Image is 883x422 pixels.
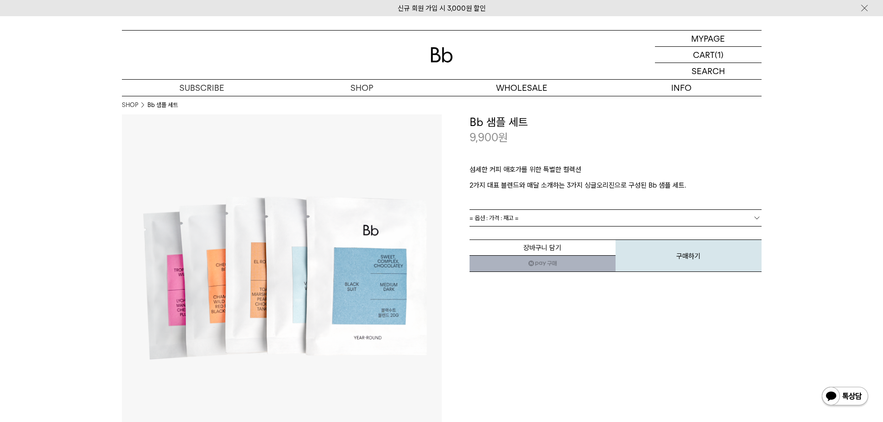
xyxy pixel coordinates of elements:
p: 2가지 대표 블렌드와 매달 소개하는 3가지 싱글오리진으로 구성된 Bb 샘플 세트. [470,180,762,191]
a: 신규 회원 가입 시 3,000원 할인 [398,4,486,13]
img: 로고 [431,47,453,63]
a: SHOP [122,101,138,110]
button: 장바구니 담기 [470,239,616,256]
li: Bb 샘플 세트 [147,101,178,110]
span: = 옵션 : 가격 : 재고 = [470,210,519,226]
p: WHOLESALE [442,80,602,96]
a: CART (1) [655,47,762,63]
img: 카카오톡 채널 1:1 채팅 버튼 [821,386,869,408]
p: 섬세한 커피 애호가를 위한 특별한 컬렉션 [470,164,762,180]
p: INFO [602,80,762,96]
button: 구매하기 [616,239,762,272]
span: 원 [498,131,508,144]
a: MYPAGE [655,31,762,47]
p: (1) [715,47,724,63]
p: CART [693,47,715,63]
a: SUBSCRIBE [122,80,282,96]
a: 새창 [470,255,616,272]
a: SHOP [282,80,442,96]
h3: Bb 샘플 세트 [470,114,762,130]
p: 9,900 [470,130,508,145]
p: MYPAGE [691,31,725,46]
p: SEARCH [692,63,725,79]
